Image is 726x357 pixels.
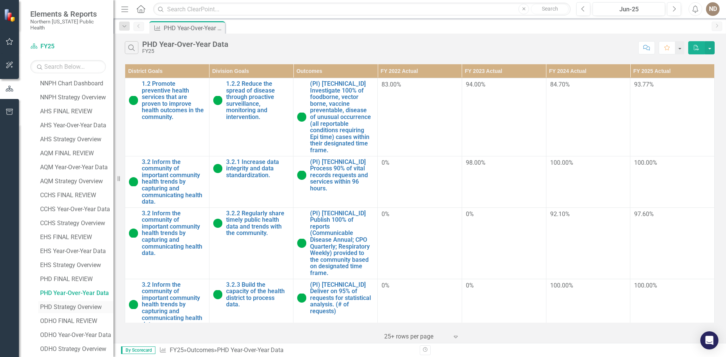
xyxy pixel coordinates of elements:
[310,210,374,277] a: (PI) [TECHNICAL_ID] Publish 100% of reports (Communicable Disease Annual; CPO Quarterly; Respirat...
[142,80,205,121] a: 1.2 Promote preventive health services that are proven to improve health outcomes in the community.
[38,217,113,229] a: CCHS Strategy Overview
[125,78,209,156] td: Double-Click to Edit Right Click for Context Menu
[129,300,138,309] img: On Target
[634,210,654,218] span: 97.60%
[226,210,290,236] a: 3.2.2 Regularly share timely public health data and trends with the community.
[38,301,113,313] a: PHD Strategy Overview
[297,239,306,248] img: On Target
[310,80,374,154] a: (PI) [TECHNICAL_ID] Investigate 100% of foodborne, vector borne, vaccine preventable, disease of ...
[209,156,293,207] td: Double-Click to Edit Right Click for Context Menu
[466,159,486,166] span: 98.00%
[38,189,113,201] a: CCHS FINAL REVIEW
[142,159,205,205] a: 3.2 Inform the community of important community health trends by capturing and communicating heal...
[213,96,222,105] img: On Target
[38,147,113,159] a: AQM FINAL REVIEW
[542,6,558,12] span: Search
[38,273,113,285] a: PHD FINAL REVIEW
[38,231,113,243] a: EHS FINAL REVIEW
[38,161,113,173] a: AQM Year-Over-Year Data
[40,192,113,199] div: CCHS FINAL REVIEW
[40,346,113,352] div: ODHO Strategy Overview
[40,80,113,87] div: NNPH Chart Dashboard
[213,164,222,173] img: On Target
[550,210,570,218] span: 92.10%
[142,48,228,54] div: FY25
[40,332,113,338] div: ODHO Year-Over-Year Data
[129,96,138,105] img: On Target
[159,346,414,355] div: » »
[40,248,113,255] div: EHS Year-Over-Year Data
[38,133,113,145] a: AHS Strategy Overview
[550,159,573,166] span: 100.00%
[382,210,389,218] span: 0%
[30,19,106,31] small: Northern [US_STATE] Public Health
[40,290,113,297] div: PHD Year-Over-Year Data
[40,318,113,325] div: ODHO FINAL REVIEW
[700,331,718,349] div: Open Intercom Messenger
[297,113,306,122] img: On Target
[40,94,113,101] div: NNPH Strategy Overview
[466,81,486,88] span: 94.00%
[226,80,290,121] a: 1.2.2 Reduce the spread of disease through proactive surveillance, monitoring and intervention.
[40,220,113,227] div: CCHS Strategy Overview
[40,206,113,213] div: CCHS Year-Over-Year Data
[38,329,113,341] a: ODHO Year-Over-Year Data
[466,282,474,289] span: 0%
[297,294,306,303] img: On Target
[293,279,378,330] td: Double-Click to Edit Right Click for Context Menu
[217,346,284,354] div: PHD Year-Over-Year Data
[297,171,306,180] img: On Target
[40,150,113,157] div: AQM FINAL REVIEW
[293,78,378,156] td: Double-Click to Edit Right Click for Context Menu
[38,119,113,131] a: AHS Year-Over-Year Data
[170,346,184,354] a: FY25
[40,276,113,283] div: PHD FINAL REVIEW
[382,282,389,289] span: 0%
[382,159,389,166] span: 0%
[121,346,155,354] span: By Scorecard
[153,3,571,16] input: Search ClearPoint...
[38,343,113,355] a: ODHO Strategy Overview
[40,178,113,185] div: AQM Strategy Overview
[634,282,657,289] span: 100.00%
[293,207,378,279] td: Double-Click to Edit Right Click for Context Menu
[213,219,222,228] img: On Target
[466,210,474,218] span: 0%
[142,40,228,48] div: PHD Year-Over-Year Data
[38,175,113,187] a: AQM Strategy Overview
[30,42,106,51] a: FY25
[40,108,113,115] div: AHS FINAL REVIEW
[213,290,222,299] img: On Target
[226,159,290,179] a: 3.2.1 Increase data integrity and data standardization.
[531,4,569,14] button: Search
[209,279,293,330] td: Double-Click to Edit Right Click for Context Menu
[40,234,113,241] div: EHS FINAL REVIEW
[40,136,113,143] div: AHS Strategy Overview
[38,245,113,257] a: EHS Year-Over-Year Data
[38,105,113,117] a: AHS FINAL REVIEW
[125,156,209,207] td: Double-Click to Edit Right Click for Context Menu
[310,159,374,192] a: (PI) [TECHNICAL_ID] Process 90% of vital records requests and services within 96 hours.
[706,2,720,16] button: ND
[226,281,290,308] a: 3.2.3 Build the capacity of the health district to process data.
[38,203,113,215] a: CCHS Year-Over-Year Data
[550,282,573,289] span: 100.00%
[593,2,665,16] button: Jun-25
[209,207,293,279] td: Double-Click to Edit Right Click for Context Menu
[634,159,657,166] span: 100.00%
[382,81,401,88] span: 83.00%
[142,281,205,328] a: 3.2 Inform the community of important community health trends by capturing and communicating heal...
[129,177,138,186] img: On Target
[38,77,113,90] a: NNPH Chart Dashboard
[125,279,209,330] td: Double-Click to Edit Right Click for Context Menu
[40,262,113,269] div: EHS Strategy Overview
[38,91,113,104] a: NNPH Strategy Overview
[209,78,293,156] td: Double-Click to Edit Right Click for Context Menu
[40,304,113,311] div: PHD Strategy Overview
[164,23,223,33] div: PHD Year-Over-Year Data
[125,207,209,279] td: Double-Click to Edit Right Click for Context Menu
[38,315,113,327] a: ODHO FINAL REVIEW
[30,9,106,19] span: Elements & Reports
[595,5,662,14] div: Jun-25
